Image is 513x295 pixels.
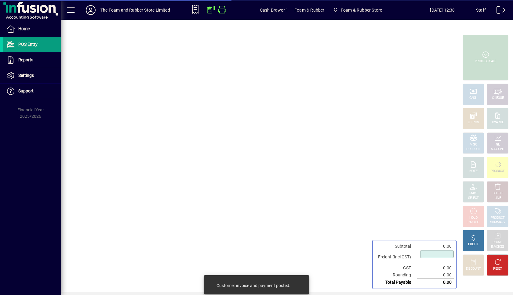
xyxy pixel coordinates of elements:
[493,267,502,271] div: RESET
[491,147,505,152] div: ACCOUNT
[417,264,454,272] td: 0.00
[341,5,382,15] span: Foam & Rubber Store
[3,21,61,37] a: Home
[409,5,476,15] span: [DATE] 12:38
[375,264,417,272] td: GST
[469,96,477,100] div: CASH
[476,5,486,15] div: Staff
[470,142,477,147] div: MISC
[466,147,480,152] div: PRODUCT
[496,142,500,147] div: GL
[469,216,477,220] div: HOLD
[3,84,61,99] a: Support
[18,42,38,47] span: POS Entry
[466,267,481,271] div: DISCOUNT
[468,120,479,125] div: EFTPOS
[260,5,288,15] span: Cash Drawer 1
[492,1,505,21] a: Logout
[468,220,479,225] div: INVOICE
[3,52,61,68] a: Reports
[18,73,34,78] span: Settings
[417,279,454,286] td: 0.00
[493,240,503,245] div: RECALL
[468,242,478,247] div: PROFIT
[216,282,290,289] div: Customer invoice and payment posted.
[475,59,496,64] div: PROCESS SALE
[18,57,33,62] span: Reports
[493,191,503,196] div: DELETE
[469,191,478,196] div: PRICE
[375,243,417,250] td: Subtotal
[468,196,479,200] div: SELECT
[492,96,504,100] div: CHEQUE
[81,5,100,16] button: Profile
[469,169,477,174] div: NOTE
[491,169,504,174] div: PRODUCT
[417,272,454,279] td: 0.00
[375,272,417,279] td: Rounding
[375,250,417,264] td: Freight (Incl GST)
[3,68,61,83] a: Settings
[495,196,501,200] div: LINE
[294,5,324,15] span: Foam & Rubber
[491,245,504,249] div: INVOICES
[100,5,170,15] div: The Foam and Rubber Store Limited
[417,243,454,250] td: 0.00
[330,5,384,16] span: Foam & Rubber Store
[18,26,30,31] span: Home
[375,279,417,286] td: Total Payable
[490,220,505,225] div: SUMMARY
[491,216,504,220] div: PRODUCT
[492,120,504,125] div: CHARGE
[18,88,34,93] span: Support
